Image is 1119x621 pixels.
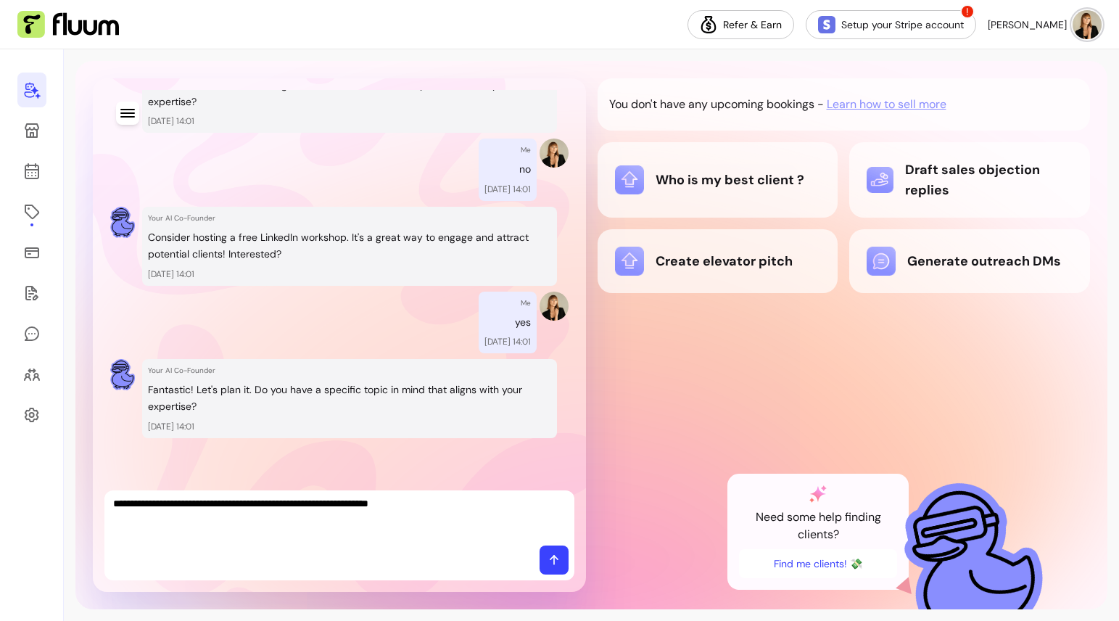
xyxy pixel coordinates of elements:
a: My Page [17,113,46,148]
button: Find me clients! 💸 [739,549,897,578]
p: [DATE] 14:01 [148,421,551,432]
img: Fluum Logo [17,11,119,38]
button: avatar[PERSON_NAME] [988,10,1102,39]
img: Create elevator pitch [615,247,644,276]
a: Setup your Stripe account [806,10,976,39]
div: Who is my best client ? [615,165,821,194]
p: [DATE] 14:01 [148,115,551,127]
span: Learn how to sell more [827,96,946,113]
span: [PERSON_NAME] [988,17,1067,32]
img: AI Co-Founder gradient star [809,485,827,503]
p: You don't have any upcoming bookings - [609,96,824,113]
p: Fantastic! Let's plan it. Do you have a specific topic in mind that aligns with your expertise? [148,382,551,415]
span: ! [960,4,975,19]
div: Create elevator pitch [615,247,821,276]
img: Draft sales objection replies [867,167,893,194]
a: Refer & Earn [687,10,794,39]
p: Your AI Co-Founder [148,365,551,376]
p: yes [515,314,531,331]
img: AI Co-Founder avatar [110,207,135,238]
a: Settings [17,398,46,432]
textarea: Ask me anything... [113,496,566,540]
p: [DATE] 14:01 [148,268,551,280]
div: Generate outreach DMs [867,247,1073,276]
p: Awesome! How about hosting a LinkedIn event or workshop to showcase your expertise? [148,77,551,110]
img: AI Co-Founder avatar [110,359,135,390]
img: Generate outreach DMs [867,247,896,276]
p: Your AI Co-Founder [148,213,551,223]
div: Draft sales objection replies [867,160,1073,200]
p: Me [521,144,531,155]
a: Clients [17,357,46,392]
img: avatar [1073,10,1102,39]
p: Need some help finding clients? [739,509,897,543]
p: [DATE] 14:01 [484,184,531,195]
p: Consider hosting a free LinkedIn workshop. It's a great way to engage and attract potential clien... [148,229,551,263]
p: no [519,161,531,178]
a: Offerings [17,194,46,229]
img: Stripe Icon [818,16,835,33]
a: Home [17,73,46,107]
a: Calendar [17,154,46,189]
p: Me [521,297,531,308]
a: Forms [17,276,46,310]
img: Who is my best client ? [615,165,644,194]
img: Provider image [540,139,569,168]
a: Sales [17,235,46,270]
p: [DATE] 14:01 [484,336,531,347]
img: Provider image [540,292,569,321]
a: My Messages [17,316,46,351]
